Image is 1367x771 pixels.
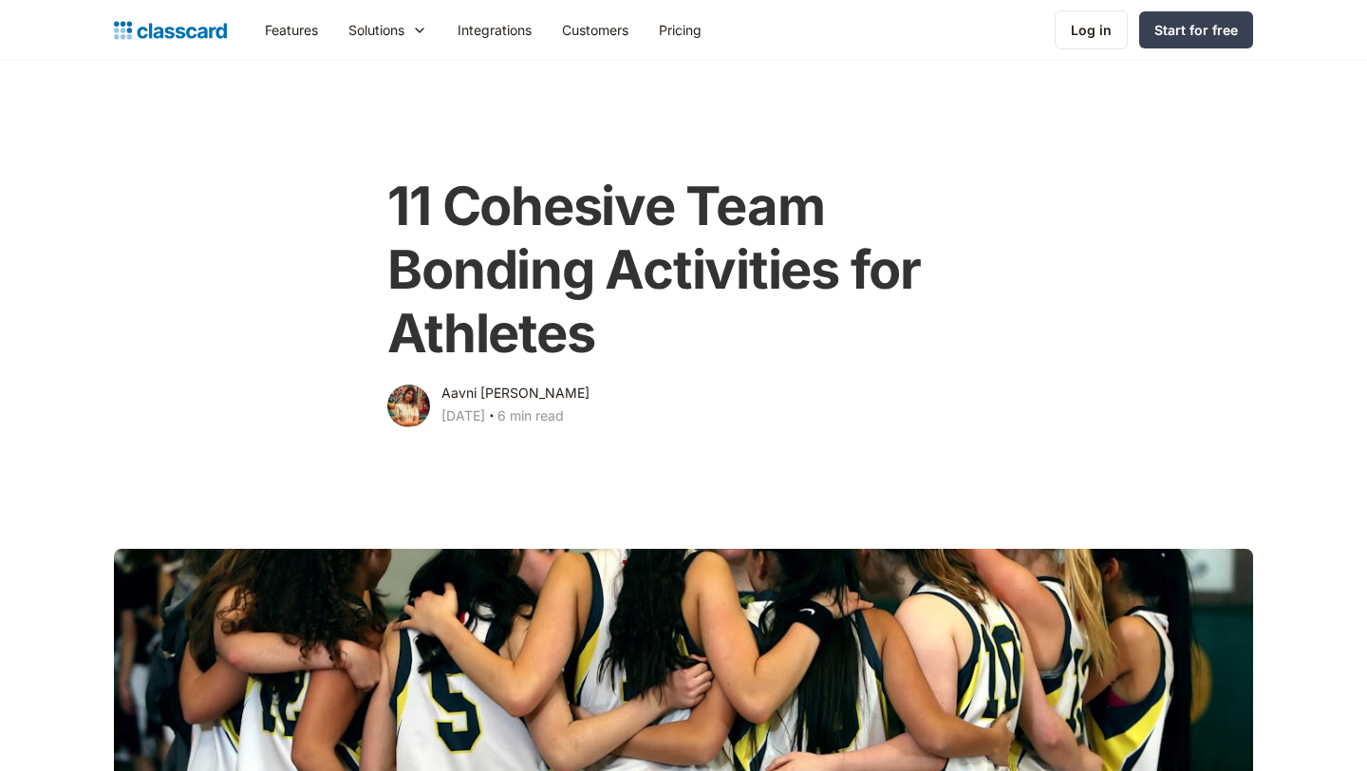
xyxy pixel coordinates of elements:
div: Log in [1071,20,1112,40]
a: Start for free [1139,11,1253,48]
a: Integrations [442,9,547,51]
a: Pricing [644,9,717,51]
div: 6 min read [497,404,564,427]
a: Features [250,9,333,51]
div: Aavni [PERSON_NAME] [441,382,590,404]
div: Solutions [333,9,442,51]
a: Customers [547,9,644,51]
div: ‧ [485,404,497,431]
div: Solutions [348,20,404,40]
a: Log in [1055,10,1128,49]
div: Start for free [1154,20,1238,40]
div: [DATE] [441,404,485,427]
h1: 11 Cohesive Team Bonding Activities for Athletes [387,175,979,367]
a: home [114,17,227,44]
